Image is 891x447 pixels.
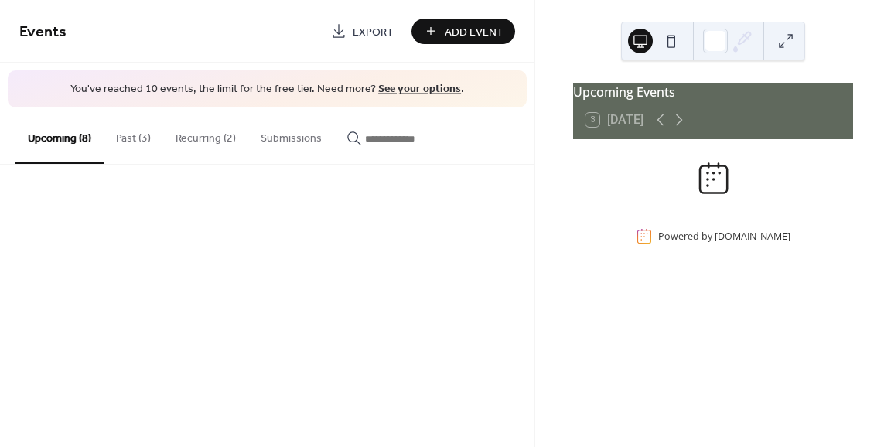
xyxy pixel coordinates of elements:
div: Powered by [658,230,790,243]
a: [DOMAIN_NAME] [715,230,790,243]
a: Export [319,19,405,44]
span: Events [19,17,67,47]
span: Export [353,24,394,40]
button: Past (3) [104,107,163,162]
button: Submissions [248,107,334,162]
button: Upcoming (8) [15,107,104,164]
span: You've reached 10 events, the limit for the free tier. Need more? . [23,82,511,97]
a: See your options [378,79,461,100]
button: Recurring (2) [163,107,248,162]
div: Upcoming Events [573,83,853,101]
